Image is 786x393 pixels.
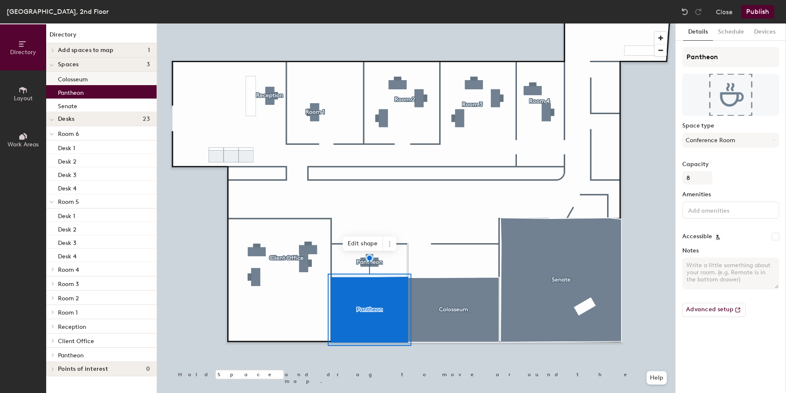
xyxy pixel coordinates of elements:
[343,237,383,251] span: Edit shape
[58,156,76,165] p: Desk 2
[716,5,733,18] button: Close
[58,130,79,138] span: Room 6
[143,116,150,122] span: 23
[58,352,84,359] span: Pantheon
[58,87,84,96] p: Pantheon
[148,47,150,54] span: 1
[58,61,79,68] span: Spaces
[58,73,88,83] p: Colosseum
[58,182,76,192] p: Desk 4
[58,210,75,220] p: Desk 1
[58,366,108,372] span: Points of interest
[58,142,75,152] p: Desk 1
[58,266,79,273] span: Room 4
[58,309,78,316] span: Room 1
[58,281,79,288] span: Room 3
[58,250,76,260] p: Desk 4
[682,74,779,116] img: The space named Pantheon
[58,338,94,345] span: Client Office
[14,95,33,102] span: Layout
[647,371,667,385] button: Help
[58,237,76,247] p: Desk 3
[686,205,762,215] input: Add amenities
[682,247,779,254] label: Notes
[7,6,109,17] div: [GEOGRAPHIC_DATA], 2nd Floor
[58,116,74,122] span: Desks
[682,233,712,240] label: Accessible
[8,141,39,148] span: Work Areas
[58,224,76,233] p: Desk 2
[58,169,76,179] p: Desk 3
[682,161,779,168] label: Capacity
[58,198,79,206] span: Room 5
[682,133,779,148] button: Conference Room
[694,8,702,16] img: Redo
[681,8,689,16] img: Undo
[58,323,86,331] span: Reception
[749,23,781,41] button: Devices
[682,122,779,129] label: Space type
[10,49,36,56] span: Directory
[58,47,114,54] span: Add spaces to map
[682,191,779,198] label: Amenities
[147,61,150,68] span: 3
[682,303,746,317] button: Advanced setup
[58,295,79,302] span: Room 2
[713,23,749,41] button: Schedule
[146,366,150,372] span: 0
[683,23,713,41] button: Details
[46,30,157,43] h1: Directory
[58,100,77,110] p: Senate
[741,5,774,18] button: Publish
